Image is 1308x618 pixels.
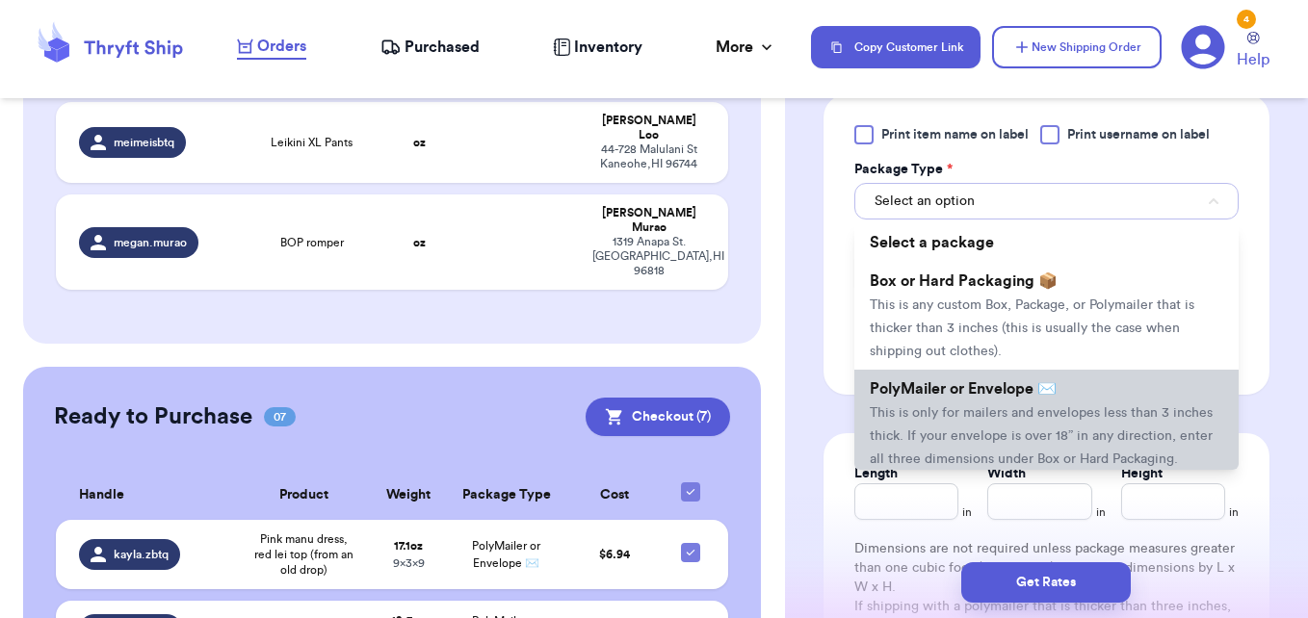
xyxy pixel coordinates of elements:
[1237,10,1256,29] div: 4
[1237,32,1269,71] a: Help
[875,192,975,211] span: Select an option
[870,235,994,250] span: Select a package
[114,135,174,150] span: meimeisbtq
[1121,464,1163,483] label: Height
[413,237,426,248] strong: oz
[54,401,252,432] h2: Ready to Purchase
[987,464,1026,483] label: Width
[79,485,124,505] span: Handle
[565,471,664,520] th: Cost
[114,235,187,250] span: megan.murao
[599,549,630,560] span: $ 6.94
[271,135,353,150] span: Leikini XL Pants
[448,471,565,520] th: Package Type
[811,26,981,68] button: Copy Customer Link
[370,471,448,520] th: Weight
[592,206,706,235] div: [PERSON_NAME] Murao
[870,381,1057,397] span: PolyMailer or Envelope ✉️
[854,160,953,179] label: Package Type
[854,183,1239,219] button: Select an option
[1237,48,1269,71] span: Help
[716,36,776,59] div: More
[1229,504,1239,520] span: in
[854,464,898,483] label: Length
[393,557,425,569] span: 9 x 3 x 9
[239,471,370,520] th: Product
[394,540,423,552] strong: 17.1 oz
[237,35,306,60] a: Orders
[574,36,642,59] span: Inventory
[1067,125,1210,144] span: Print username on label
[250,531,358,578] span: Pink manu dress, red lei top (from an old drop)
[962,504,972,520] span: in
[870,273,1058,289] span: Box or Hard Packaging 📦
[592,142,706,171] div: 44-728 Malulani St Kaneohe , HI 96744
[592,114,706,142] div: [PERSON_NAME] Loo
[114,547,169,562] span: kayla.zbtq
[257,35,306,58] span: Orders
[1181,25,1225,69] a: 4
[961,562,1131,603] button: Get Rates
[380,36,480,59] a: Purchased
[280,235,344,250] span: BOP romper
[870,298,1194,358] span: This is any custom Box, Package, or Polymailer that is thicker than 3 inches (this is usually the...
[870,406,1213,466] span: This is only for mailers and envelopes less than 3 inches thick. If your envelope is over 18” in ...
[592,235,706,278] div: 1319 Anapa St. [GEOGRAPHIC_DATA] , HI 96818
[1096,504,1106,520] span: in
[264,407,296,426] span: 07
[413,137,426,148] strong: oz
[405,36,480,59] span: Purchased
[992,26,1162,68] button: New Shipping Order
[472,540,540,569] span: PolyMailer or Envelope ✉️
[553,36,642,59] a: Inventory
[586,398,730,436] button: Checkout (7)
[881,125,1029,144] span: Print item name on label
